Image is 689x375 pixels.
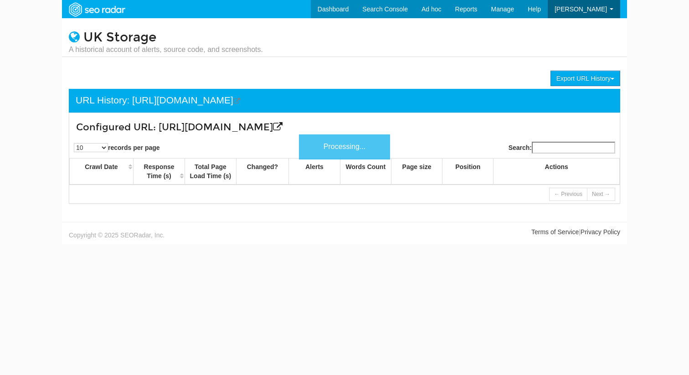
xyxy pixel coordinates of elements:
th: Actions: activate to sort column ascending [494,159,620,185]
a: ← Previous [549,188,587,201]
select: records per page [74,143,108,152]
span: Help [528,5,541,13]
div: Copyright © 2025 SEORadar, Inc. [62,227,344,240]
th: Position: activate to sort column ascending [442,159,494,185]
th: Response Time (s): activate to sort column ascending [133,159,185,185]
button: Export URL History [550,71,620,86]
span: [PERSON_NAME] [555,5,607,13]
div: | [344,227,627,236]
span: Ad hoc [422,5,442,13]
a: UK Storage [83,30,156,45]
small: A historical account of alerts, source code, and screenshots. [69,45,263,55]
a: Next → [587,188,615,201]
span: Reports [455,5,478,13]
label: Search: [509,142,615,154]
label: records per page [74,143,160,152]
h3: Configured URL: [URL][DOMAIN_NAME] [76,122,521,133]
th: Changed?: activate to sort column ascending [236,159,289,185]
a: Terms of Service [531,228,579,236]
a: Privacy Policy [581,228,620,236]
div: Processing... [299,134,390,159]
th: Alerts: activate to sort column ascending [289,159,340,185]
th: Words Count: activate to sort column ascending [340,159,391,185]
th: Crawl Date: activate to sort column ascending [70,159,134,185]
th: Page size: activate to sort column ascending [391,159,442,185]
th: Total Page Load Time (s): activate to sort column ascending [185,159,236,185]
div: URL History: [URL][DOMAIN_NAME] [76,93,240,108]
img: SEORadar [65,1,128,18]
span: Manage [491,5,514,13]
input: Search: [532,142,615,154]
